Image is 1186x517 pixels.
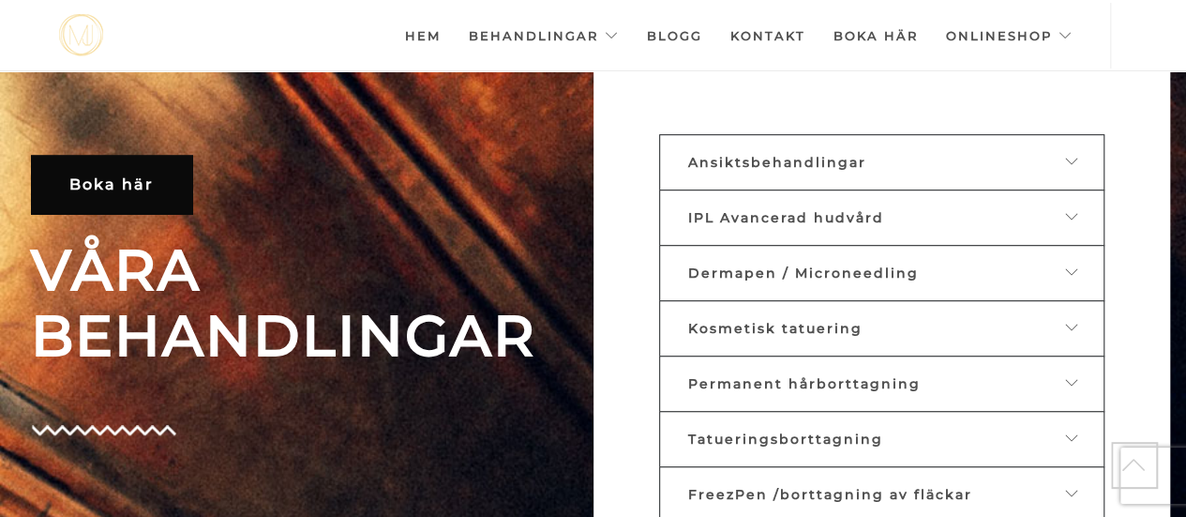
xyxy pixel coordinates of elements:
span: BEHANDLINGAR [31,303,579,369]
span: Ansiktsbehandlingar [688,154,866,171]
a: Kosmetisk tatuering [659,300,1104,357]
a: Tatueringsborttagning [659,411,1104,467]
a: Boka här [31,155,192,214]
span: Tatueringsborttagning [688,431,883,448]
span: VÅRA [31,237,579,303]
span: IPL Avancerad hudvård [688,209,884,226]
a: Ansiktsbehandlingar [659,134,1104,190]
a: IPL Avancerad hudvård [659,190,1104,246]
span: Permanent hårborttagning [688,375,921,392]
span: FreezPen /borttagning av fläckar [688,486,972,503]
a: Hem [405,3,441,68]
img: Group-4-copy-8 [31,425,176,435]
span: Boka här [69,175,154,193]
a: Permanent hårborttagning [659,356,1104,412]
a: mjstudio mjstudio mjstudio [59,14,103,56]
span: Kosmetisk tatuering [688,320,863,337]
img: mjstudio [59,14,103,56]
a: Behandlingar [469,3,619,68]
a: Onlineshop [946,3,1073,68]
a: Blogg [647,3,702,68]
span: Dermapen / Microneedling [688,265,919,281]
a: Kontakt [730,3,805,68]
a: Dermapen / Microneedling [659,245,1104,301]
a: Boka här [833,3,918,68]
